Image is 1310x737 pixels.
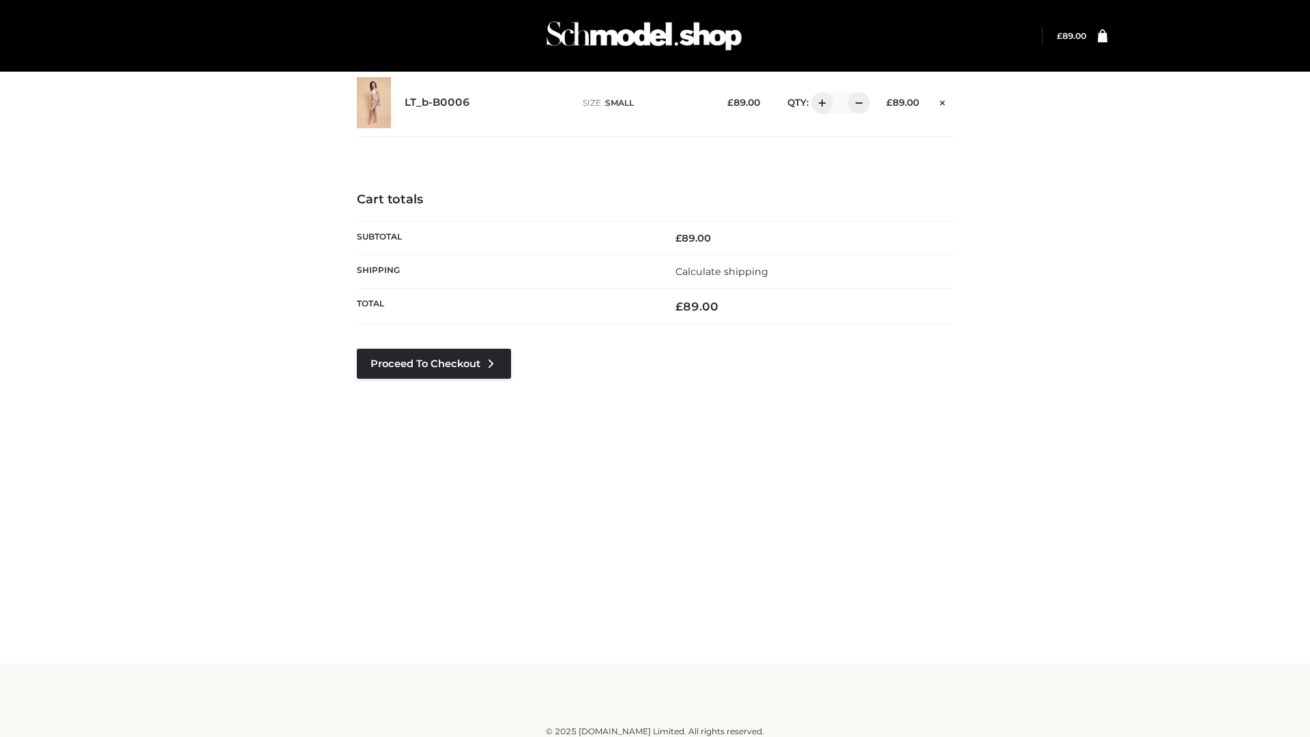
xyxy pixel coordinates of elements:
bdi: 89.00 [727,97,760,108]
bdi: 89.00 [886,97,919,108]
a: Calculate shipping [675,265,768,278]
img: Schmodel Admin 964 [542,9,746,63]
span: £ [1057,31,1062,41]
th: Subtotal [357,221,655,255]
a: £89.00 [1057,31,1086,41]
a: Proceed to Checkout [357,349,511,379]
th: Total [357,289,655,325]
span: £ [675,300,683,313]
bdi: 89.00 [675,300,718,313]
a: LT_b-B0006 [405,96,470,109]
a: Remove this item [933,92,953,110]
span: £ [675,232,682,244]
bdi: 89.00 [675,232,711,244]
th: Shipping [357,255,655,288]
div: QTY: [774,92,865,114]
span: £ [727,97,733,108]
span: £ [886,97,892,108]
span: SMALL [605,98,634,108]
p: size : [583,97,706,109]
h4: Cart totals [357,192,953,207]
bdi: 89.00 [1057,31,1086,41]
